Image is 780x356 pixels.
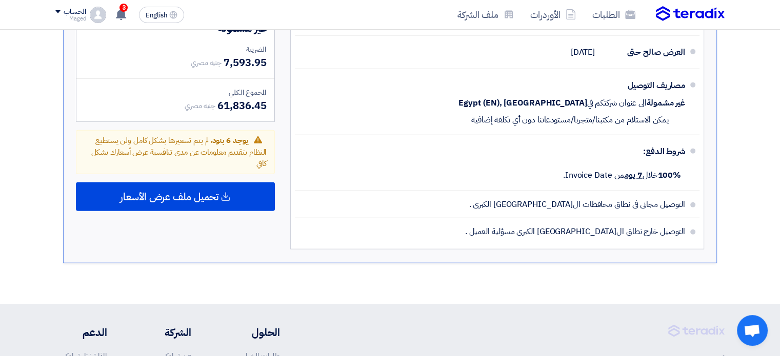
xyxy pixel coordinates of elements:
[85,87,266,98] div: المجموع الكلي
[119,4,128,12] span: 3
[584,3,644,27] a: الطلبات
[311,139,685,164] div: شروط الدفع:
[146,12,167,19] span: English
[465,226,685,237] span: التوصيل خارج نطاق ال[GEOGRAPHIC_DATA] الكبرى مسؤلية العميل .
[191,57,222,68] span: جنيه مصري
[212,135,248,146] span: يوجد 6 بنود
[471,115,669,125] span: يمكن الاستلام من مكتبنا/متجرنا/مستودعاتنا دون أي تكلفة إضافية
[625,169,643,181] u: 7 يوم
[55,325,107,340] li: الدعم
[64,8,86,16] div: الحساب
[222,325,280,340] li: الحلول
[120,192,218,201] span: تحميل ملف عرض الأسعار
[138,325,191,340] li: الشركة
[91,135,267,169] span: ، لم يتم تسعيرها بشكل كامل ولن يستطيع النظام بتقديم معلومات عن مدى تنافسية عرض أسعارك بشكل كافي
[469,199,685,210] span: التوصيل مجانى فى نطاق محافظات ال[GEOGRAPHIC_DATA] الكبرى .
[522,3,584,27] a: الأوردرات
[657,169,681,181] strong: 100%
[449,3,522,27] a: ملف الشركة
[55,16,86,22] div: Maged
[656,6,725,22] img: Teradix logo
[458,98,587,108] span: Egypt (EN), [GEOGRAPHIC_DATA]
[185,100,215,111] span: جنيه مصري
[217,98,266,113] span: 61,836.45
[563,169,681,181] span: خلال من Invoice Date.
[603,73,685,98] div: مصاريف التوصيل
[139,7,184,23] button: English
[571,47,595,57] span: [DATE]
[587,98,646,108] span: الى عنوان شركتكم في
[90,7,106,23] img: profile_test.png
[647,98,685,108] span: غير مشمولة
[737,315,768,346] div: Open chat
[603,40,685,65] div: العرض صالح حتى
[224,55,266,70] span: 7,593.95
[85,44,266,55] div: الضريبة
